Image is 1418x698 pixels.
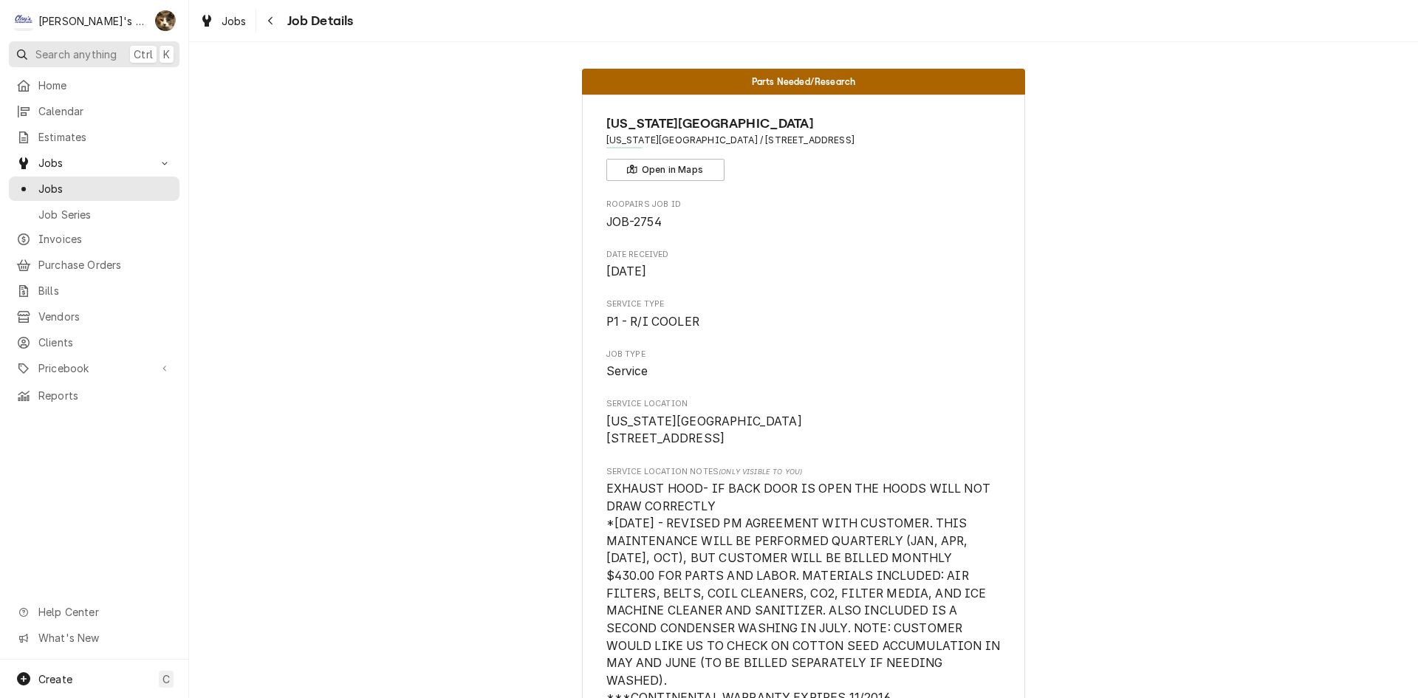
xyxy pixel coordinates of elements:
span: Bills [38,283,172,298]
a: Bills [9,278,179,303]
a: Go to Jobs [9,151,179,175]
span: Service Location [606,398,1001,410]
a: Reports [9,383,179,408]
span: Create [38,673,72,685]
a: Job Series [9,202,179,227]
a: Purchase Orders [9,253,179,277]
span: Reports [38,388,172,403]
span: [US_STATE][GEOGRAPHIC_DATA] [STREET_ADDRESS] [606,414,802,446]
div: Kassie Heidecker's Avatar [155,10,176,31]
div: KH [155,10,176,31]
a: Calendar [9,99,179,123]
a: Jobs [9,177,179,201]
span: Calendar [38,103,172,119]
span: (Only Visible to You) [719,468,802,476]
span: Clients [38,335,172,350]
a: Go to Help Center [9,600,179,624]
div: Status [582,69,1025,95]
a: Jobs [193,9,253,33]
button: Open in Maps [606,159,725,181]
span: Service Location [606,413,1001,448]
span: Search anything [35,47,117,62]
span: Help Center [38,604,171,620]
span: Service Type [606,298,1001,310]
span: Job Type [606,349,1001,360]
div: Date Received [606,249,1001,281]
span: Service Type [606,313,1001,331]
span: P1 - R/I COOLER [606,315,699,329]
a: Invoices [9,227,179,251]
span: C [162,671,170,687]
div: Roopairs Job ID [606,199,1001,230]
div: Job Type [606,349,1001,380]
a: Go to What's New [9,626,179,650]
span: Date Received [606,263,1001,281]
span: Job Series [38,207,172,222]
span: Invoices [38,231,172,247]
button: Search anythingCtrlK [9,41,179,67]
span: Jobs [38,181,172,196]
div: Service Location [606,398,1001,448]
span: Roopairs Job ID [606,213,1001,231]
span: Service [606,364,648,378]
span: Purchase Orders [38,257,172,273]
div: C [13,10,34,31]
span: Service Location Notes [606,466,1001,478]
a: Home [9,73,179,97]
span: Job Type [606,363,1001,380]
span: Parts Needed/Research [752,77,855,86]
div: Clay's Refrigeration's Avatar [13,10,34,31]
a: Clients [9,330,179,355]
div: Client Information [606,114,1001,181]
a: Go to Pricebook [9,356,179,380]
span: JOB-2754 [606,215,662,229]
div: Service Type [606,298,1001,330]
span: Estimates [38,129,172,145]
span: Name [606,114,1001,134]
a: Estimates [9,125,179,149]
span: Ctrl [134,47,153,62]
div: [PERSON_NAME]'s Refrigeration [38,13,147,29]
span: [DATE] [606,264,647,278]
span: Pricebook [38,360,150,376]
span: K [163,47,170,62]
span: Roopairs Job ID [606,199,1001,211]
span: Vendors [38,309,172,324]
span: Date Received [606,249,1001,261]
span: Jobs [38,155,150,171]
span: Job Details [283,11,354,31]
span: Address [606,134,1001,147]
span: Jobs [222,13,247,29]
span: Home [38,78,172,93]
a: Vendors [9,304,179,329]
button: Navigate back [259,9,283,32]
span: What's New [38,630,171,646]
